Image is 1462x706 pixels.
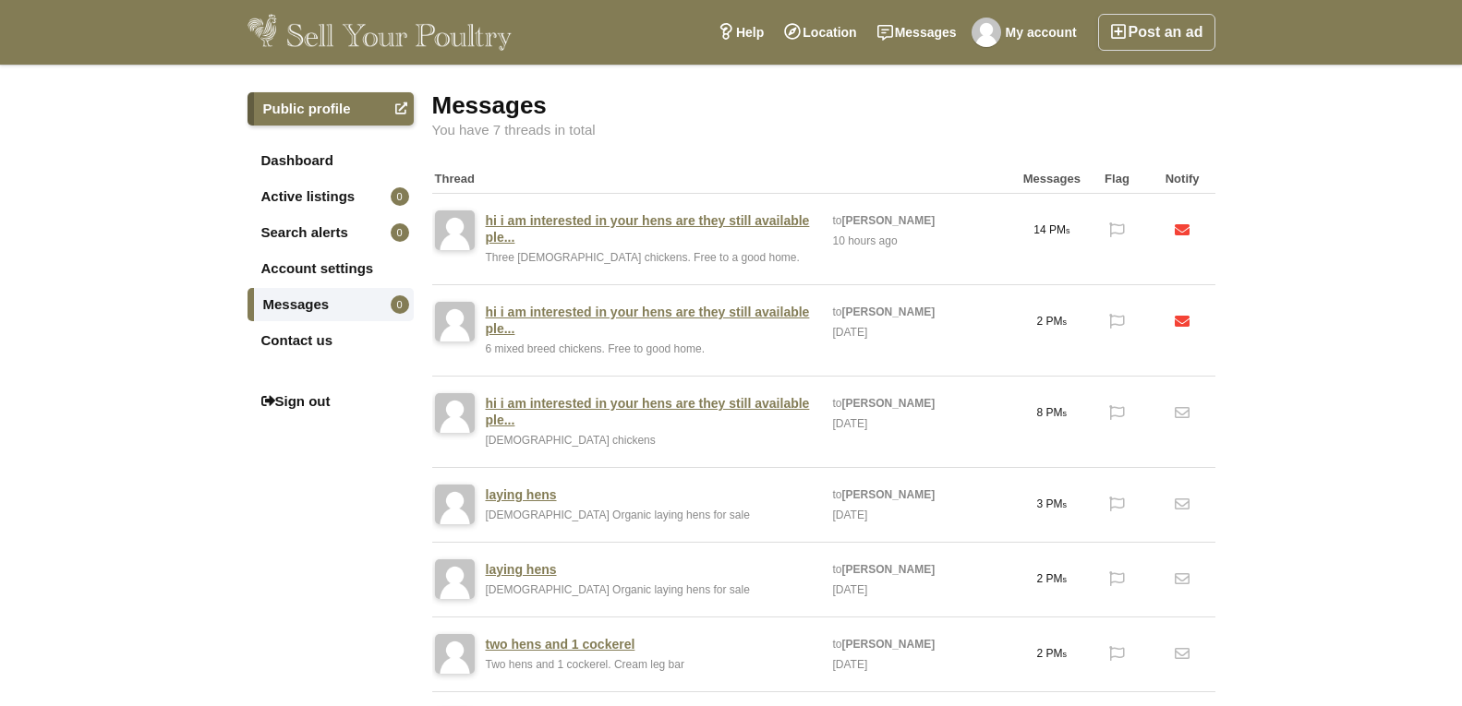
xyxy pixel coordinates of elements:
[486,583,750,596] a: [DEMOGRAPHIC_DATA] Organic laying hens for sale
[1020,165,1085,193] div: Messages
[833,397,936,410] a: to[PERSON_NAME]
[248,92,414,126] a: Public profile
[435,210,475,250] img: default-user-image.png
[842,397,936,410] strong: [PERSON_NAME]
[435,393,475,433] img: default-user-image.png
[435,302,475,341] img: default-user-image.png
[831,322,870,342] div: [DATE]
[831,505,870,525] div: [DATE]
[1063,575,1068,584] span: s
[248,216,414,249] a: Search alerts0
[391,187,409,206] span: 0
[248,288,414,321] a: Messages0
[391,223,409,242] span: 0
[842,638,936,651] strong: [PERSON_NAME]
[435,559,475,599] img: default-user-image.png
[248,180,414,213] a: Active listings0
[1066,226,1070,235] span: s
[248,324,414,357] a: Contact us
[435,634,475,674] img: default-user-image.png
[435,485,475,524] img: default-user-image.png
[1020,203,1085,257] div: 14 PM
[842,305,936,318] strong: [PERSON_NAME]
[831,231,900,251] div: 10 hours ago
[833,305,936,318] a: to[PERSON_NAME]
[1098,14,1215,51] a: Post an ad
[1084,165,1150,193] div: Flag
[867,14,967,51] a: Messages
[1063,650,1068,659] span: s
[486,658,684,671] a: Two hens and 1 cockerel. Cream leg bar
[1020,477,1085,532] div: 3 PM
[842,563,936,576] strong: [PERSON_NAME]
[486,509,750,521] a: [DEMOGRAPHIC_DATA] Organic laying hens for sale
[486,561,557,578] a: laying hens
[432,92,1215,118] div: Messages
[774,14,866,51] a: Location
[972,18,1001,47] img: jawed ahmed
[1150,165,1215,193] div: Notify
[486,434,656,447] a: [DEMOGRAPHIC_DATA] chickens
[486,395,815,428] a: hi i am interested in your hens are they still available ple...
[842,214,936,227] strong: [PERSON_NAME]
[1063,409,1068,418] span: s
[486,212,815,245] a: hi i am interested in your hens are they still available ple...
[486,251,800,264] a: Three [DEMOGRAPHIC_DATA] chickens. Free to a good home.
[248,252,414,285] a: Account settings
[831,413,870,434] div: [DATE]
[248,385,414,418] a: Sign out
[1020,552,1085,606] div: 2 PM
[833,488,936,501] a: to[PERSON_NAME]
[486,636,635,652] a: two hens and 1 cockerel
[432,123,1215,138] div: You have 7 threads in total
[435,172,475,185] strong: Thread
[248,144,414,177] a: Dashboard
[833,563,936,576] a: to[PERSON_NAME]
[248,14,513,51] img: Sell Your Poultry
[831,580,870,600] div: [DATE]
[707,14,774,51] a: Help
[1020,386,1085,440] div: 8 PM
[1020,294,1085,349] div: 2 PM
[833,638,936,651] a: to[PERSON_NAME]
[831,654,870,675] div: [DATE]
[486,342,705,355] a: 6 mixed breed chickens. Free to good home.
[1020,627,1085,681] div: 2 PM
[486,304,815,337] a: hi i am interested in your hens are they still available ple...
[1063,317,1068,327] span: s
[391,295,409,314] span: 0
[486,486,557,503] a: laying hens
[1063,500,1068,509] span: s
[842,488,936,501] strong: [PERSON_NAME]
[833,214,936,227] a: to[PERSON_NAME]
[967,14,1087,51] a: My account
